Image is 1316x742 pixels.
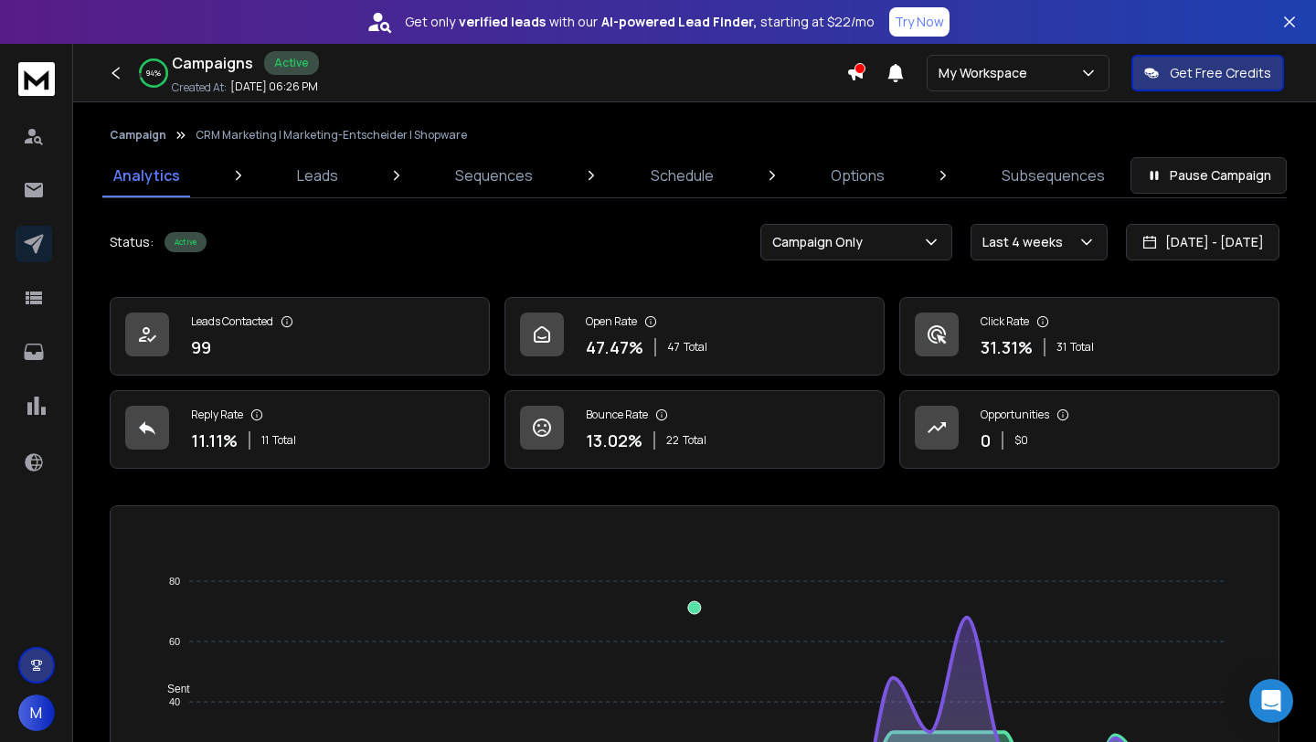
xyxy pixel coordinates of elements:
p: Options [831,164,885,186]
a: Schedule [640,154,725,197]
p: Leads Contacted [191,314,273,329]
div: Open Intercom Messenger [1249,679,1293,723]
div: Active [164,232,207,252]
p: Bounce Rate [586,408,648,422]
a: Analytics [102,154,191,197]
span: 47 [667,340,680,355]
p: 47.47 % [586,334,643,360]
tspan: 60 [169,636,180,647]
a: Leads [286,154,349,197]
span: 11 [261,433,269,448]
strong: verified leads [459,13,546,31]
a: Bounce Rate13.02%22Total [504,390,885,469]
p: 11.11 % [191,428,238,453]
p: Campaign Only [772,233,870,251]
a: Open Rate47.47%47Total [504,297,885,376]
button: Get Free Credits [1131,55,1284,91]
p: Analytics [113,164,180,186]
span: Total [684,340,707,355]
span: Total [272,433,296,448]
p: Created At: [172,80,227,95]
span: Total [1070,340,1094,355]
p: $ 0 [1014,433,1028,448]
p: Schedule [651,164,714,186]
p: 0 [981,428,991,453]
button: M [18,694,55,731]
button: Try Now [889,7,950,37]
p: Open Rate [586,314,637,329]
p: Get Free Credits [1170,64,1271,82]
p: Last 4 weeks [982,233,1070,251]
button: Pause Campaign [1130,157,1287,194]
p: 94 % [146,68,161,79]
div: Active [264,51,319,75]
p: Click Rate [981,314,1029,329]
strong: AI-powered Lead Finder, [601,13,757,31]
a: Options [820,154,896,197]
p: 99 [191,334,211,360]
a: Opportunities0$0 [899,390,1279,469]
tspan: 40 [169,696,180,707]
a: Leads Contacted99 [110,297,490,376]
a: Subsequences [991,154,1116,197]
p: [DATE] 06:26 PM [230,79,318,94]
span: 31 [1056,340,1067,355]
p: My Workspace [939,64,1035,82]
a: Click Rate31.31%31Total [899,297,1279,376]
button: [DATE] - [DATE] [1126,224,1279,260]
span: 22 [666,433,679,448]
p: Status: [110,233,154,251]
p: Subsequences [1002,164,1105,186]
p: CRM Marketing | Marketing-Entscheider | Shopware [196,128,467,143]
p: Sequences [455,164,533,186]
img: logo [18,62,55,96]
p: 31.31 % [981,334,1033,360]
p: Leads [297,164,338,186]
p: Try Now [895,13,944,31]
a: Sequences [444,154,544,197]
button: Campaign [110,128,166,143]
tspan: 80 [169,576,180,587]
span: Sent [154,683,190,695]
span: Total [683,433,706,448]
p: Reply Rate [191,408,243,422]
p: 13.02 % [586,428,642,453]
p: Opportunities [981,408,1049,422]
p: Get only with our starting at $22/mo [405,13,875,31]
a: Reply Rate11.11%11Total [110,390,490,469]
h1: Campaigns [172,52,253,74]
